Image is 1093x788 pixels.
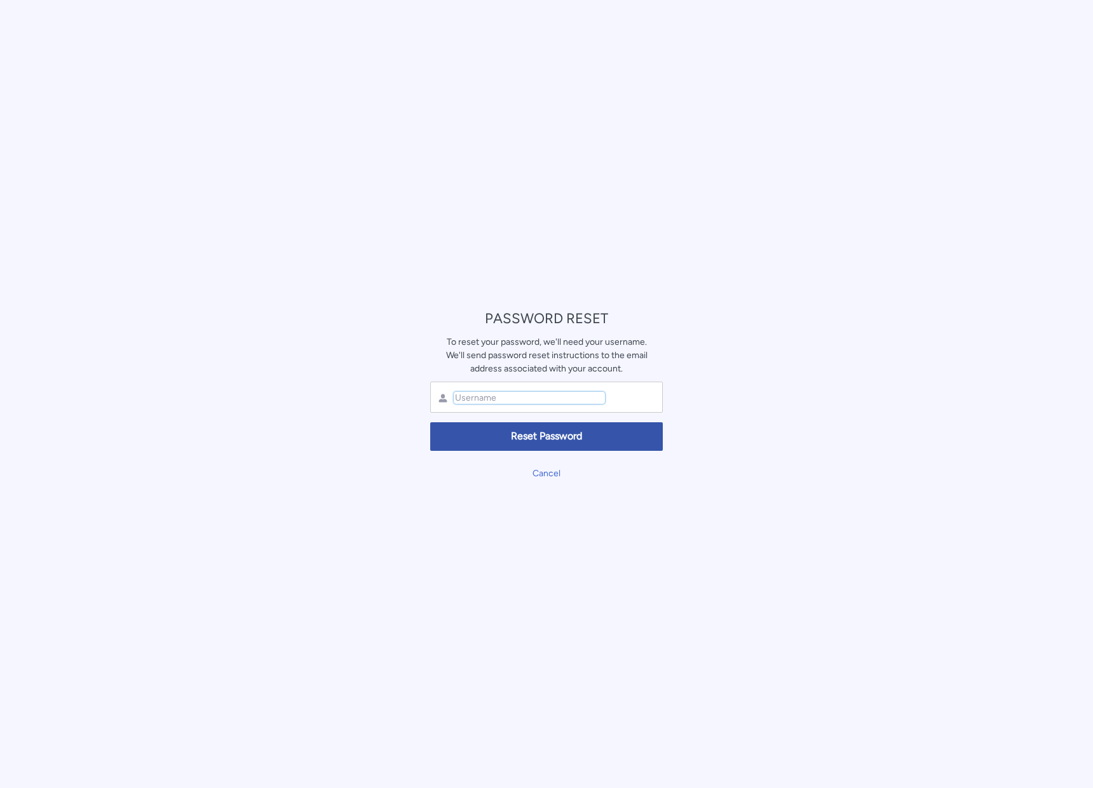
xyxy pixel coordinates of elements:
a: Cancel [533,468,560,479]
div: To reset your password, we'll need your username. We'll send password reset instructions to the e... [430,335,663,375]
button: Reset Password [430,422,663,451]
span: Reset Password [438,429,655,444]
input: Username [454,392,605,404]
span: PASSWORD RESET [485,310,608,327]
